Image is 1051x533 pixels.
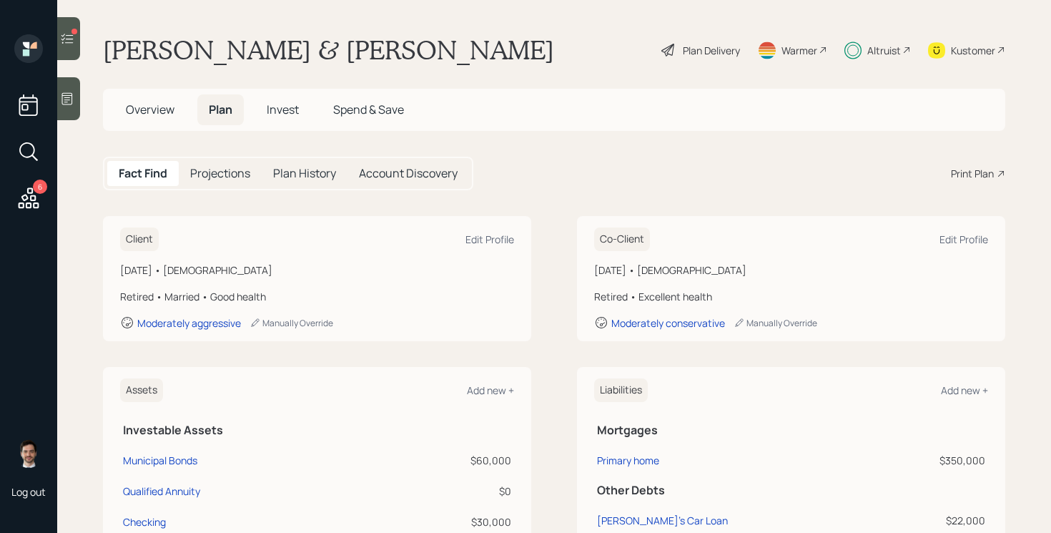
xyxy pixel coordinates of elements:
div: Manually Override [250,317,333,329]
div: Print Plan [951,166,994,181]
div: Edit Profile [939,233,988,246]
h1: [PERSON_NAME] & [PERSON_NAME] [103,34,554,66]
div: Qualified Annuity [123,484,200,499]
h5: Other Debts [597,484,985,497]
h5: Account Discovery [359,167,458,180]
div: Plan Delivery [683,43,740,58]
div: Edit Profile [465,233,514,246]
div: [PERSON_NAME]'s Car Loan [597,513,728,528]
h5: Investable Assets [123,424,511,437]
div: Altruist [867,43,901,58]
h5: Fact Find [119,167,167,180]
div: [DATE] • [DEMOGRAPHIC_DATA] [594,263,988,278]
div: 6 [33,180,47,194]
div: $60,000 [431,453,511,468]
div: $350,000 [883,453,985,468]
h5: Plan History [273,167,336,180]
div: Moderately conservative [611,316,725,330]
h6: Client [120,228,159,251]
span: Overview [126,102,174,117]
div: Checking [123,514,166,529]
div: $30,000 [431,514,511,529]
div: Retired • Married • Good health [120,289,514,304]
div: Manually Override [734,317,817,329]
span: Spend & Save [333,102,404,117]
div: Municipal Bonds [123,453,197,468]
div: $0 [431,484,511,499]
div: $22,000 [883,513,985,528]
div: Primary home [597,453,659,468]
h6: Co-Client [594,228,650,251]
div: Kustomer [951,43,995,58]
div: Add new + [467,383,514,397]
div: Moderately aggressive [137,316,241,330]
img: jonah-coleman-headshot.png [14,439,43,468]
div: Add new + [941,383,988,397]
h5: Projections [190,167,250,180]
div: Warmer [781,43,817,58]
div: Log out [11,485,46,499]
h6: Liabilities [594,378,648,402]
div: Retired • Excellent health [594,289,988,304]
span: Plan [209,102,232,117]
div: [DATE] • [DEMOGRAPHIC_DATA] [120,263,514,278]
span: Invest [267,102,299,117]
h5: Mortgages [597,424,985,437]
h6: Assets [120,378,163,402]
